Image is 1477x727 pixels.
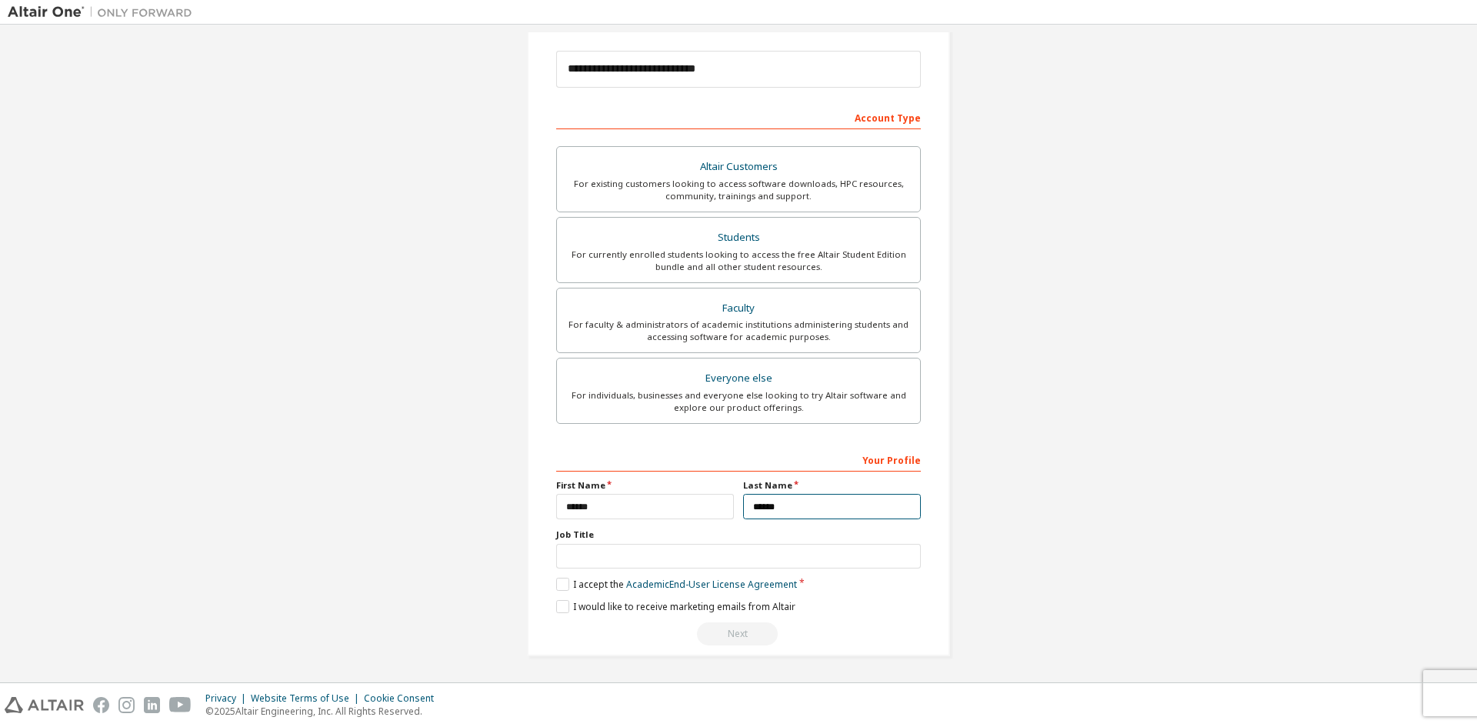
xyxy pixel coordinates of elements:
div: For individuals, businesses and everyone else looking to try Altair software and explore our prod... [566,389,911,414]
img: instagram.svg [118,697,135,713]
div: Altair Customers [566,156,911,178]
div: For currently enrolled students looking to access the free Altair Student Edition bundle and all ... [566,248,911,273]
div: Website Terms of Use [251,692,364,705]
div: Cookie Consent [364,692,443,705]
img: altair_logo.svg [5,697,84,713]
img: linkedin.svg [144,697,160,713]
label: Job Title [556,529,921,541]
a: Academic End-User License Agreement [626,578,797,591]
div: Students [566,227,911,248]
img: youtube.svg [169,697,192,713]
div: Everyone else [566,368,911,389]
div: Faculty [566,298,911,319]
div: Read and acccept EULA to continue [556,622,921,645]
label: First Name [556,479,734,492]
img: facebook.svg [93,697,109,713]
div: For existing customers looking to access software downloads, HPC resources, community, trainings ... [566,178,911,202]
label: I would like to receive marketing emails from Altair [556,600,795,613]
div: Account Type [556,105,921,129]
div: For faculty & administrators of academic institutions administering students and accessing softwa... [566,318,911,343]
div: Your Profile [556,447,921,472]
p: © 2025 Altair Engineering, Inc. All Rights Reserved. [205,705,443,718]
label: I accept the [556,578,797,591]
img: Altair One [8,5,200,20]
label: Last Name [743,479,921,492]
div: Privacy [205,692,251,705]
